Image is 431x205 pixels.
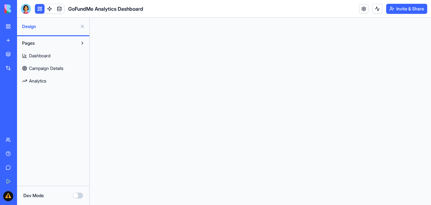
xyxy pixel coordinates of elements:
[22,40,35,46] span: Pages
[29,65,63,71] span: Campaign Details
[19,38,77,48] button: Pages
[22,23,77,30] span: Design
[4,4,44,13] img: logo
[23,192,44,199] label: Dev Mode
[386,4,427,14] button: Invite & Share
[29,53,50,59] span: Dashboard
[68,5,143,13] span: GoFundMe Analytics Dashboard
[19,51,87,61] a: Dashboard
[3,191,13,201] img: ACg8ocKA9wJ_ibZ5elNJDR9M0nhmSCGxdpyz2O68TvAmOb44w3P8eec=s96-c
[19,76,87,86] a: Analytics
[19,63,87,73] a: Campaign Details
[29,78,46,84] span: Analytics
